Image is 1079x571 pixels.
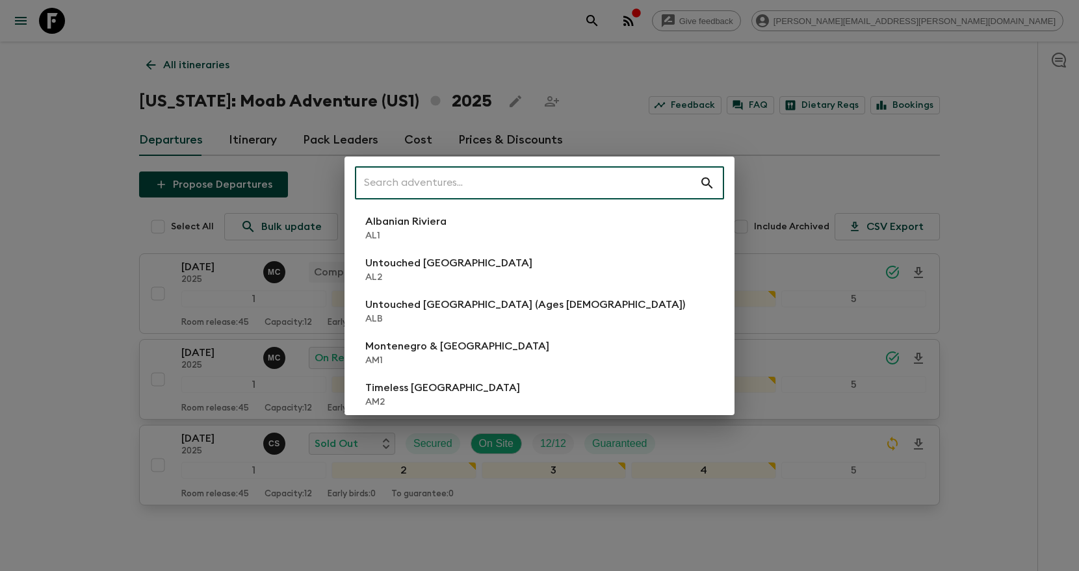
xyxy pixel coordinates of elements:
[365,214,447,229] p: Albanian Riviera
[355,165,699,201] input: Search adventures...
[365,338,549,354] p: Montenegro & [GEOGRAPHIC_DATA]
[365,380,520,396] p: Timeless [GEOGRAPHIC_DATA]
[365,271,532,284] p: AL2
[365,396,520,409] p: AM2
[365,297,685,312] p: Untouched [GEOGRAPHIC_DATA] (Ages [DEMOGRAPHIC_DATA])
[365,354,549,367] p: AM1
[365,255,532,271] p: Untouched [GEOGRAPHIC_DATA]
[365,312,685,325] p: ALB
[365,229,447,242] p: AL1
